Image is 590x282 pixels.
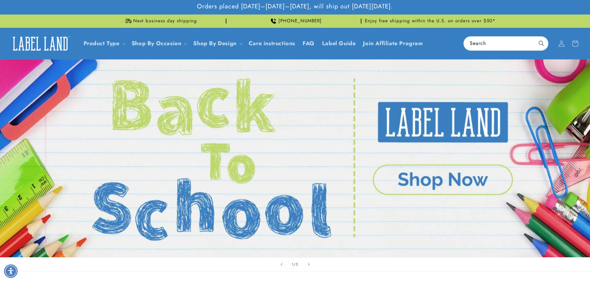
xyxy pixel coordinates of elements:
a: Join Affiliate Program [359,36,426,51]
button: Previous slide [275,258,288,271]
span: Next business day shipping [133,18,197,24]
summary: Product Type [80,36,128,51]
a: FAQ [299,36,318,51]
span: / [294,261,296,267]
button: Next slide [302,258,316,271]
span: 5 [296,261,298,267]
a: Label Guide [318,36,360,51]
a: Label Land [7,32,74,55]
span: 1 [292,261,294,267]
span: Enjoy free shipping within the U.S. on orders over $50* [365,18,496,24]
div: Announcement [364,15,496,28]
summary: Shop By Design [190,36,245,51]
img: Label Land [9,34,71,53]
span: Shop By Occasion [132,40,181,47]
span: Label Guide [322,40,356,47]
div: Accessibility Menu [4,264,18,278]
a: Product Type [84,39,120,47]
button: Search [535,37,548,50]
span: [PHONE_NUMBER] [278,18,322,24]
span: Join Affiliate Program [363,40,423,47]
div: Announcement [94,15,226,28]
span: Care instructions [249,40,295,47]
span: Orders placed [DATE]–[DATE]–[DATE], will ship out [DATE][DATE]. [197,2,393,11]
div: Announcement [229,15,361,28]
span: FAQ [303,40,315,47]
a: Care instructions [245,36,299,51]
a: Shop By Design [193,39,236,47]
summary: Shop By Occasion [128,36,190,51]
